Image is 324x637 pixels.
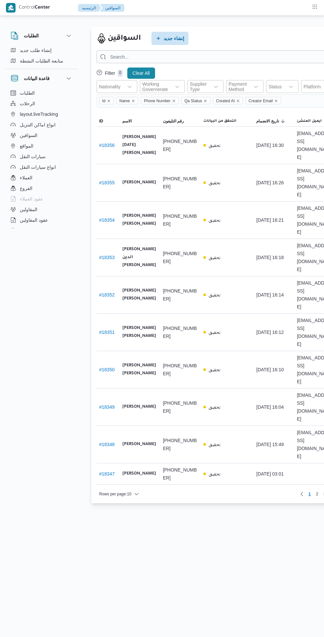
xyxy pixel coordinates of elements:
[190,81,207,92] div: Supplier Type
[8,225,75,236] button: اجهزة التليفون
[20,205,37,213] span: المقاولين
[20,153,46,160] span: سيارات النقل
[119,97,130,105] span: Name
[228,81,247,92] div: Payment Method
[209,291,221,299] p: تحقيق
[256,291,284,299] span: [DATE] 16:14
[122,324,158,340] b: [PERSON_NAME] [PERSON_NAME]
[268,84,282,89] div: Status
[122,179,156,187] b: [PERSON_NAME]
[280,118,286,124] svg: Sorted in descending order
[163,466,198,482] span: [PHONE_NUMBER]
[182,97,210,104] span: Qa Status
[11,74,73,82] button: قاعدة البيانات
[20,195,43,203] span: عقود العملاء
[99,292,115,297] a: #18352
[20,131,37,139] span: السواقين
[236,99,240,103] button: Remove Created At from selection in this group
[256,470,284,478] span: [DATE] 03:01
[122,212,158,228] b: [PERSON_NAME] [PERSON_NAME]
[11,32,73,40] button: الطلبات
[97,490,142,498] button: Rows per page:10
[20,46,52,54] span: إنشاء طلب جديد
[163,287,198,303] span: [PHONE_NUMBER]
[78,4,101,12] button: الرئيسيه
[6,3,16,13] img: X8yXhbKr1z7QwAAAABJRU5ErkJggg==
[122,440,156,448] b: [PERSON_NAME]
[163,212,198,228] span: [PHONE_NUMBER]
[20,57,63,65] span: متابعة الطلبات النشطة
[20,174,32,182] span: العملاء
[100,4,124,12] button: السواقين
[298,490,306,498] button: Previous page
[163,175,198,191] span: [PHONE_NUMBER]
[256,328,284,336] span: [DATE] 16:12
[20,142,33,150] span: المواقع
[256,403,284,411] span: [DATE] 16:04
[99,471,115,477] a: #18347
[216,97,235,105] span: Created At
[163,436,198,452] span: [PHONE_NUMBER]
[122,246,158,269] b: [PERSON_NAME] الدين [PERSON_NAME]
[256,179,284,187] span: [DATE] 16:26
[164,34,184,42] span: إنشاء جديد
[35,5,50,11] b: Center
[99,404,115,410] a: #18349
[99,217,115,223] a: #18354
[120,116,160,126] button: الاسم
[122,287,158,303] b: [PERSON_NAME] [PERSON_NAME]
[20,89,35,97] span: الطلبات
[99,490,131,498] span: Rows per page : 10
[8,141,75,151] button: المواقع
[160,116,201,126] button: رقم التليفون
[99,255,115,260] a: #18353
[256,253,284,261] span: [DATE] 16:18
[297,118,322,124] span: ايميل المنشئ
[8,151,75,162] button: سيارات النقل
[256,216,284,224] span: [DATE] 16:21
[144,97,171,105] span: Phone Number
[102,97,105,105] span: Id
[99,118,103,124] span: ID
[209,470,221,478] p: تحقيق
[142,81,168,92] div: Working Governerate
[127,68,155,79] button: Clear All
[209,328,221,336] p: تحقيق
[5,88,78,231] div: قاعدة البيانات
[107,99,111,103] button: Remove Id from selection in this group
[209,216,221,224] p: تحقيق
[308,490,311,498] span: 1
[8,162,75,172] button: انواع سيارات النقل
[108,33,141,44] h2: السواقين
[203,99,207,103] button: Remove Qa Status from selection in this group
[8,56,75,66] button: متابعة الطلبات النشطة
[209,440,221,448] p: تحقيق
[313,490,321,498] a: Page 2 of 1804
[306,490,313,498] button: Page 1 of 1804
[172,99,176,103] button: Remove Phone Number from selection in this group
[99,367,115,372] a: #18350
[274,99,278,103] button: Remove Creator Email from selection in this group
[20,110,58,118] span: layout.liveTracking
[246,97,281,104] span: Creator Email
[209,141,221,149] p: تحقيق
[209,403,221,411] p: تحقيق
[8,109,75,119] button: layout.liveTracking
[24,32,39,40] h3: الطلبات
[163,250,198,265] span: [PHONE_NUMBER]
[122,403,156,411] b: [PERSON_NAME]
[99,143,115,148] a: #18356
[7,611,28,630] iframe: chat widget
[99,84,120,89] div: Nationality
[209,253,221,261] p: تحقيق
[256,366,284,374] span: [DATE] 16:10
[8,119,75,130] button: انواع اماكن التنزيل
[118,69,123,77] p: 0
[209,179,221,187] p: تحقيق
[24,74,50,82] h3: قاعدة البيانات
[304,84,321,89] div: Platform
[99,442,115,447] a: #18348
[20,184,32,192] span: الفروع
[99,180,115,185] a: #18355
[163,324,198,340] span: [PHONE_NUMBER]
